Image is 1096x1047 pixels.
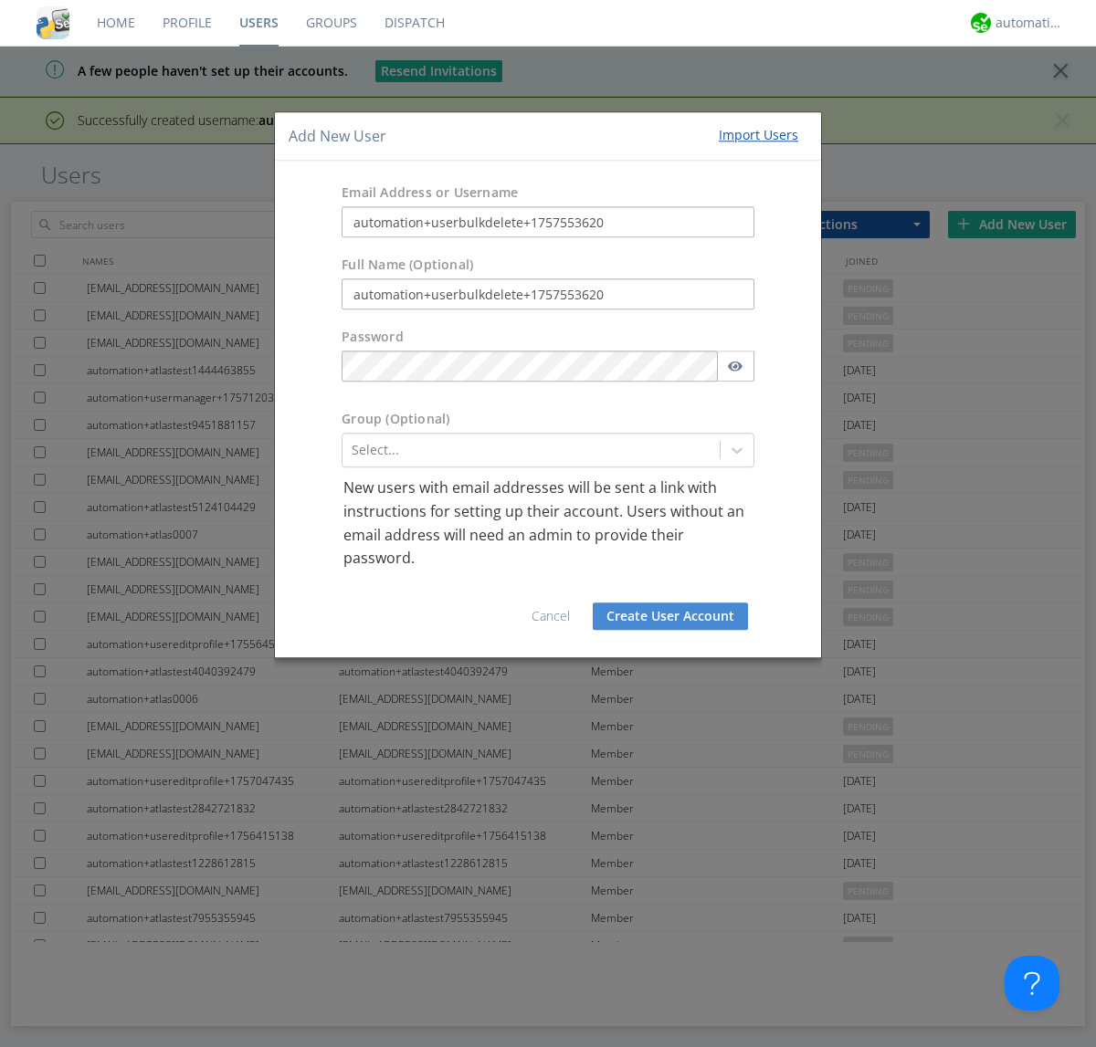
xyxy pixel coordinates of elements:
label: Password [342,329,404,347]
a: Cancel [532,607,570,624]
div: Import Users [719,126,798,144]
p: New users with email addresses will be sent a link with instructions for setting up their account... [343,477,753,571]
h4: Add New User [289,126,386,147]
input: Julie Appleseed [342,279,754,310]
label: Group (Optional) [342,411,449,429]
img: cddb5a64eb264b2086981ab96f4c1ba7 [37,6,69,39]
div: automation+atlas [996,14,1064,32]
button: Create User Account [593,602,748,630]
input: e.g. email@address.com, Housekeeping1 [342,207,754,238]
label: Full Name (Optional) [342,257,473,275]
label: Email Address or Username [342,184,518,203]
img: d2d01cd9b4174d08988066c6d424eccd [971,13,991,33]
